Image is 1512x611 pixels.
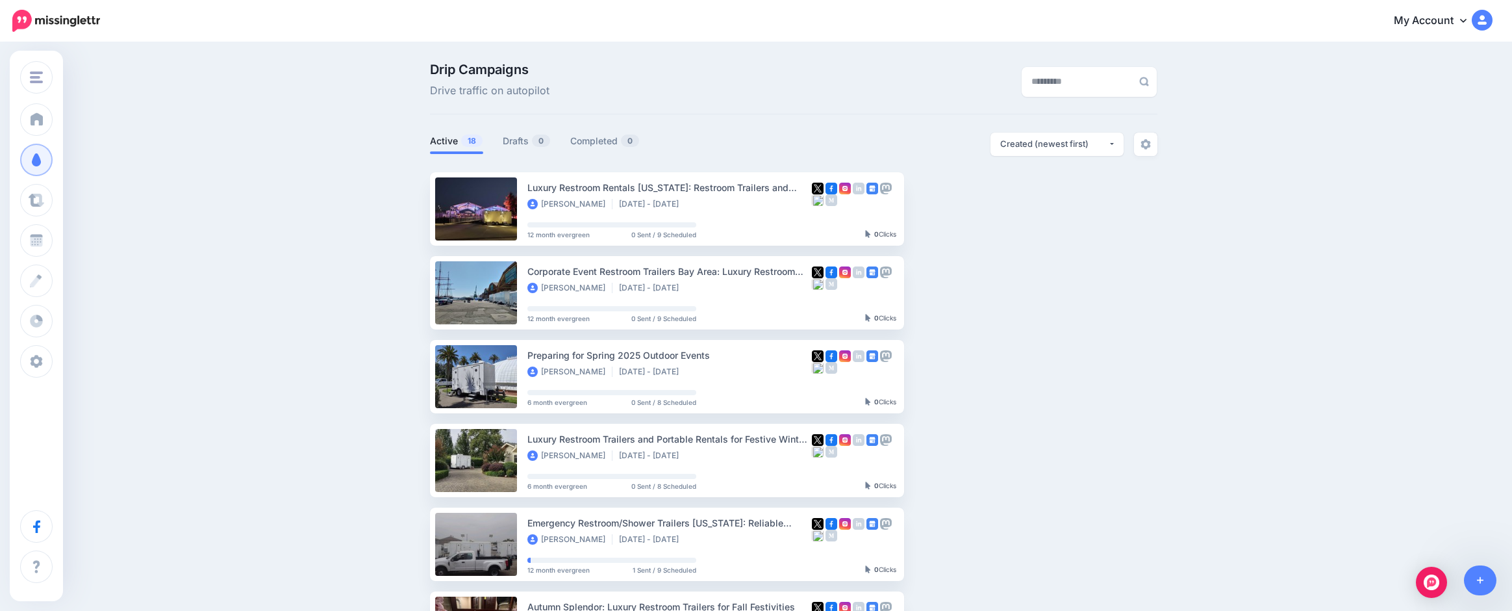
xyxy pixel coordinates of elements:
[866,350,878,362] img: google_business-square.png
[619,534,685,545] li: [DATE] - [DATE]
[853,350,864,362] img: linkedin-grey-square.png
[633,567,696,573] span: 1 Sent / 9 Scheduled
[631,231,696,238] span: 0 Sent / 9 Scheduled
[853,434,864,446] img: linkedin-grey-square.png
[812,266,824,278] img: twitter-square.png
[527,483,587,489] span: 6 month evergreen
[874,482,879,489] b: 0
[825,446,837,458] img: medium-grey-square.png
[1000,138,1108,150] div: Created (newest first)
[619,450,685,461] li: [DATE] - [DATE]
[527,348,812,363] div: Preparing for Spring 2025 Outdoor Events
[527,180,812,195] div: Luxury Restroom Rentals [US_STATE]: Restroom Trailers and Portable Restrooms for Every Event
[865,482,896,490] div: Clicks
[527,399,587,406] span: 6 month evergreen
[812,194,824,206] img: bluesky-square.png
[631,399,696,406] span: 0 Sent / 8 Scheduled
[532,135,550,147] span: 0
[430,63,549,76] span: Drip Campaigns
[874,230,879,238] b: 0
[880,350,892,362] img: mastodon-grey-square.png
[825,266,837,278] img: facebook-square.png
[527,264,812,279] div: Corporate Event Restroom Trailers Bay Area: Luxury Restroom Rentals for Professional Gatherings
[12,10,100,32] img: Missinglettr
[865,314,871,322] img: pointer-grey-darker.png
[527,283,612,293] li: [PERSON_NAME]
[865,565,871,573] img: pointer-grey-darker.png
[880,434,892,446] img: mastodon-grey-square.png
[839,350,851,362] img: instagram-square.png
[866,434,878,446] img: google_business-square.png
[619,367,685,377] li: [DATE] - [DATE]
[631,483,696,489] span: 0 Sent / 8 Scheduled
[527,367,612,377] li: [PERSON_NAME]
[880,518,892,530] img: mastodon-grey-square.png
[825,530,837,541] img: medium-grey-square.png
[865,315,896,322] div: Clicks
[865,566,896,574] div: Clicks
[825,278,837,290] img: medium-grey-square.png
[839,266,851,278] img: instagram-square.png
[30,71,43,83] img: menu.png
[1381,5,1493,37] a: My Account
[527,432,812,447] div: Luxury Restroom Trailers and Portable Rentals for Festive Winter Events
[880,183,892,194] img: mastodon-grey-square.png
[853,266,864,278] img: linkedin-grey-square.png
[812,530,824,541] img: bluesky-square.png
[812,362,824,374] img: bluesky-square.png
[621,135,639,147] span: 0
[874,565,879,573] b: 0
[527,315,590,322] span: 12 month evergreen
[865,231,896,239] div: Clicks
[812,350,824,362] img: twitter-square.png
[812,434,824,446] img: twitter-square.png
[527,450,612,461] li: [PERSON_NAME]
[812,446,824,458] img: bluesky-square.png
[866,266,878,278] img: google_business-square.png
[866,183,878,194] img: google_business-square.png
[1140,139,1151,149] img: settings-grey.png
[853,183,864,194] img: linkedin-grey-square.png
[825,194,837,206] img: medium-grey-square.png
[527,199,612,209] li: [PERSON_NAME]
[619,283,685,293] li: [DATE] - [DATE]
[527,515,812,530] div: Emergency Restroom/Shower Trailers [US_STATE]: Reliable Luxury Restrooms for Critical Response
[812,518,824,530] img: twitter-square.png
[880,266,892,278] img: mastodon-grey-square.png
[503,133,551,149] a: Drafts0
[865,230,871,238] img: pointer-grey-darker.png
[825,434,837,446] img: facebook-square.png
[865,398,871,406] img: pointer-grey-darker.png
[839,434,851,446] img: instagram-square.png
[430,133,483,149] a: Active18
[865,398,896,406] div: Clicks
[853,518,864,530] img: linkedin-grey-square.png
[839,183,851,194] img: instagram-square.png
[874,398,879,406] b: 0
[825,350,837,362] img: facebook-square.png
[839,518,851,530] img: instagram-square.png
[527,231,590,238] span: 12 month evergreen
[812,278,824,290] img: bluesky-square.png
[990,133,1124,156] button: Created (newest first)
[865,482,871,489] img: pointer-grey-darker.png
[527,534,612,545] li: [PERSON_NAME]
[619,199,685,209] li: [DATE] - [DATE]
[874,314,879,322] b: 0
[1139,77,1149,86] img: search-grey-6.png
[430,83,549,99] span: Drive traffic on autopilot
[825,518,837,530] img: facebook-square.png
[812,183,824,194] img: twitter-square.png
[866,518,878,530] img: google_business-square.png
[825,362,837,374] img: medium-grey-square.png
[461,135,483,147] span: 18
[1416,567,1447,598] div: Open Intercom Messenger
[570,133,640,149] a: Completed0
[631,315,696,322] span: 0 Sent / 9 Scheduled
[825,183,837,194] img: facebook-square.png
[527,567,590,573] span: 12 month evergreen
